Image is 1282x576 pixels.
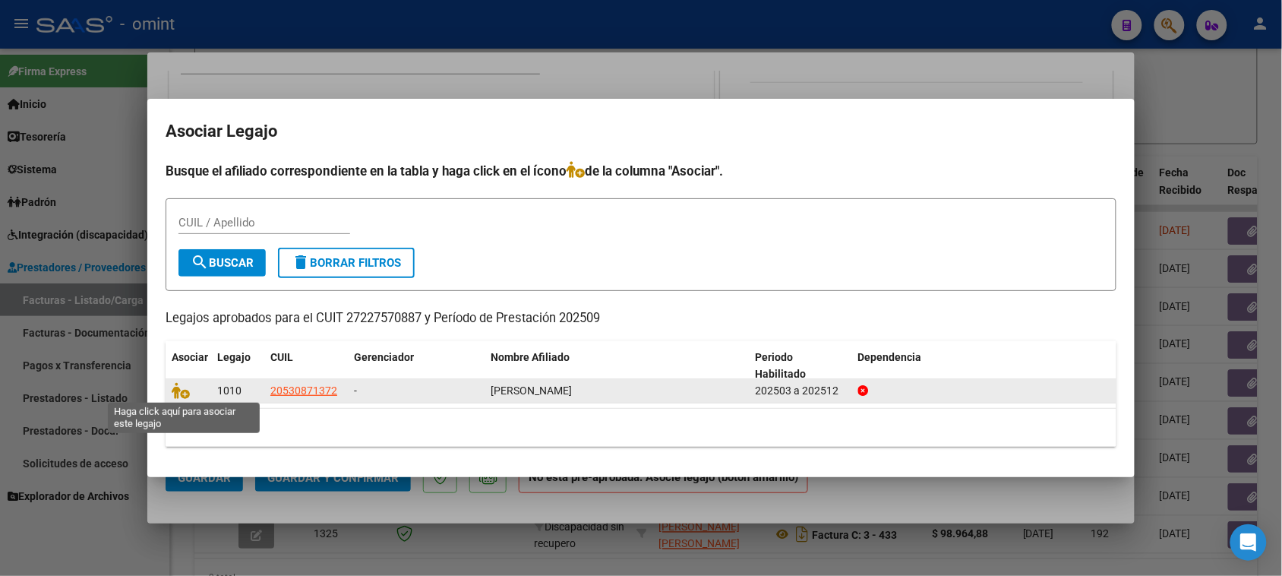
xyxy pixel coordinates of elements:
[1230,524,1267,561] div: Open Intercom Messenger
[270,351,293,363] span: CUIL
[750,341,852,391] datatable-header-cell: Periodo Habilitado
[217,351,251,363] span: Legajo
[172,351,208,363] span: Asociar
[191,253,209,271] mat-icon: search
[292,256,401,270] span: Borrar Filtros
[491,385,572,397] span: GHISALBERTI NICOLAS
[348,341,485,391] datatable-header-cell: Gerenciador
[756,382,846,400] div: 202503 a 202512
[166,117,1116,146] h2: Asociar Legajo
[278,248,415,278] button: Borrar Filtros
[217,385,242,397] span: 1010
[166,309,1116,328] p: Legajos aprobados para el CUIT 27227570887 y Período de Prestación 202509
[211,341,264,391] datatable-header-cell: Legajo
[858,351,922,363] span: Dependencia
[166,409,1116,447] div: 1 registros
[852,341,1117,391] datatable-header-cell: Dependencia
[264,341,348,391] datatable-header-cell: CUIL
[178,249,266,277] button: Buscar
[292,253,310,271] mat-icon: delete
[166,161,1116,181] h4: Busque el afiliado correspondiente en la tabla y haga click en el ícono de la columna "Asociar".
[756,351,807,381] span: Periodo Habilitado
[270,385,337,397] span: 20530871372
[354,385,357,397] span: -
[354,351,414,363] span: Gerenciador
[191,256,254,270] span: Buscar
[166,341,211,391] datatable-header-cell: Asociar
[491,351,570,363] span: Nombre Afiliado
[485,341,750,391] datatable-header-cell: Nombre Afiliado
